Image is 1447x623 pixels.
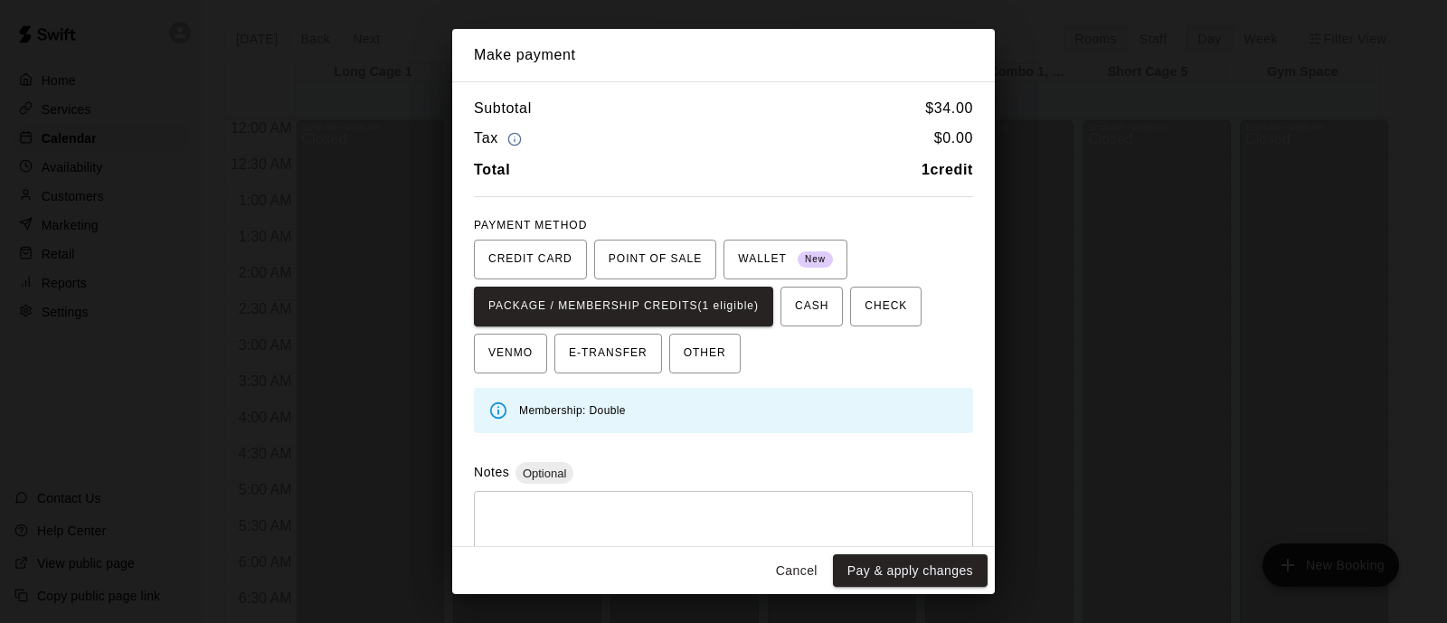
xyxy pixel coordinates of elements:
[669,334,741,373] button: OTHER
[850,287,922,326] button: CHECK
[474,97,532,120] h6: Subtotal
[488,339,533,368] span: VENMO
[723,240,847,279] button: WALLET New
[925,97,973,120] h6: $ 34.00
[474,287,773,326] button: PACKAGE / MEMBERSHIP CREDITS(1 eligible)
[474,162,510,177] b: Total
[768,554,826,588] button: Cancel
[488,245,572,274] span: CREDIT CARD
[474,465,509,479] label: Notes
[865,292,907,321] span: CHECK
[474,127,526,151] h6: Tax
[798,248,833,272] span: New
[795,292,828,321] span: CASH
[515,467,573,480] span: Optional
[554,334,662,373] button: E-TRANSFER
[609,245,702,274] span: POINT OF SALE
[738,245,833,274] span: WALLET
[833,554,988,588] button: Pay & apply changes
[474,334,547,373] button: VENMO
[594,240,716,279] button: POINT OF SALE
[452,29,995,81] h2: Make payment
[780,287,843,326] button: CASH
[474,219,587,231] span: PAYMENT METHOD
[922,162,973,177] b: 1 credit
[488,292,759,321] span: PACKAGE / MEMBERSHIP CREDITS (1 eligible)
[684,339,726,368] span: OTHER
[474,240,587,279] button: CREDIT CARD
[934,127,973,151] h6: $ 0.00
[519,404,626,417] span: Membership: Double
[569,339,648,368] span: E-TRANSFER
